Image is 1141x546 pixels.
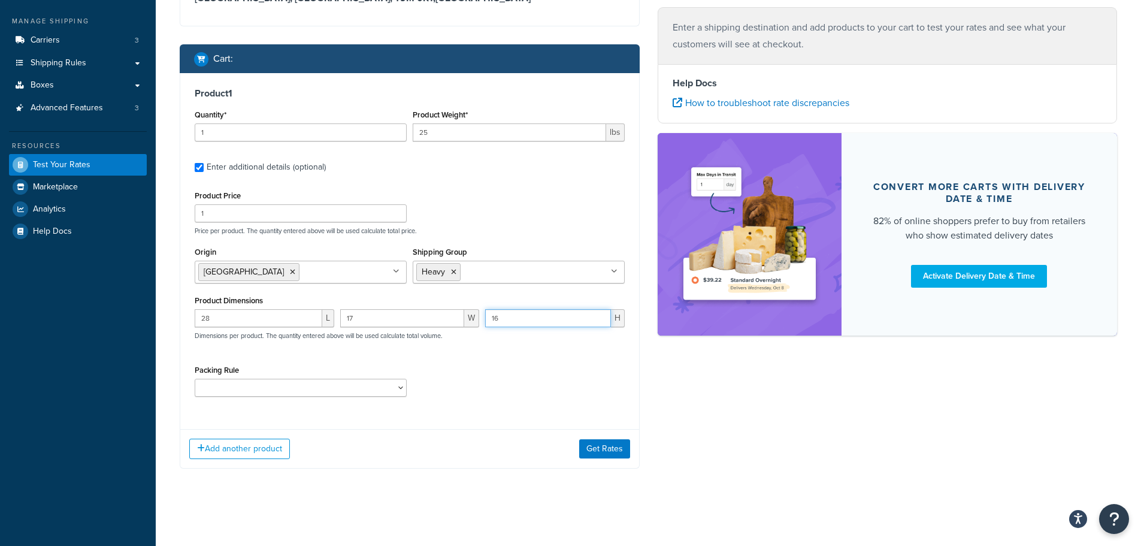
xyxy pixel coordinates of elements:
h4: Help Docs [673,76,1103,91]
label: Shipping Group [413,248,467,257]
span: Heavy [422,266,445,278]
a: Help Docs [9,221,147,242]
a: Analytics [9,198,147,220]
p: Price per product. The quantity entered above will be used calculate total price. [192,227,628,235]
label: Quantity* [195,110,226,119]
img: feature-image-ddt-36eae7f7280da8017bfb280eaccd9c446f90b1fe08728e4019434db127062ab4.png [676,151,824,318]
button: Add another product [189,439,290,459]
span: 3 [135,35,139,46]
a: Advanced Features3 [9,97,147,119]
a: How to troubleshoot rate discrepancies [673,96,849,110]
h3: Product 1 [195,88,625,99]
span: Shipping Rules [31,58,86,68]
div: 82% of online shoppers prefer to buy from retailers who show estimated delivery dates [870,214,1089,243]
span: lbs [606,123,625,141]
a: Activate Delivery Date & Time [911,265,1047,288]
span: Carriers [31,35,60,46]
span: L [322,309,334,327]
button: Open Resource Center [1099,504,1129,534]
div: Convert more carts with delivery date & time [870,181,1089,205]
input: Enter additional details (optional) [195,163,204,172]
label: Packing Rule [195,366,239,375]
button: Get Rates [579,439,630,458]
label: Product Dimensions [195,296,263,305]
label: Product Weight* [413,110,468,119]
span: Test Your Rates [33,160,90,170]
a: Shipping Rules [9,52,147,74]
span: Help Docs [33,227,72,237]
div: Manage Shipping [9,16,147,26]
p: Enter a shipping destination and add products to your cart to test your rates and see what your c... [673,19,1103,53]
span: H [611,309,625,327]
span: Boxes [31,80,54,91]
div: Resources [9,141,147,151]
li: Advanced Features [9,97,147,119]
div: Enter additional details (optional) [207,159,326,176]
span: Analytics [33,204,66,215]
label: Origin [195,248,216,257]
h2: Cart : [213,53,233,64]
span: [GEOGRAPHIC_DATA] [204,266,284,278]
span: Advanced Features [31,103,103,113]
li: Carriers [9,29,147,52]
p: Dimensions per product. The quantity entered above will be used calculate total volume. [192,331,443,340]
input: 0.00 [413,123,606,141]
a: Marketplace [9,176,147,198]
span: Marketplace [33,182,78,192]
a: Test Your Rates [9,154,147,176]
input: 0.0 [195,123,407,141]
a: Boxes [9,74,147,96]
span: 3 [135,103,139,113]
span: W [464,309,479,327]
label: Product Price [195,191,241,200]
a: Carriers3 [9,29,147,52]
